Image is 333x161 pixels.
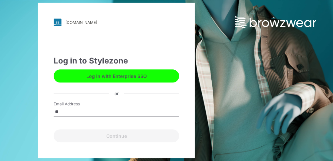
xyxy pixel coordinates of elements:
[54,70,179,83] button: Log in with Enterprise SSO
[54,19,179,27] a: [DOMAIN_NAME]
[54,101,99,107] label: Email Address
[54,55,179,67] div: Log in to Stylezone
[109,90,124,97] div: or
[235,16,317,28] img: browzwear-logo.73288ffb.svg
[65,20,97,25] div: [DOMAIN_NAME]
[54,19,61,27] img: svg+xml;base64,PHN2ZyB3aWR0aD0iMjgiIGhlaWdodD0iMjgiIHZpZXdCb3g9IjAgMCAyOCAyOCIgZmlsbD0ibm9uZSIgeG...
